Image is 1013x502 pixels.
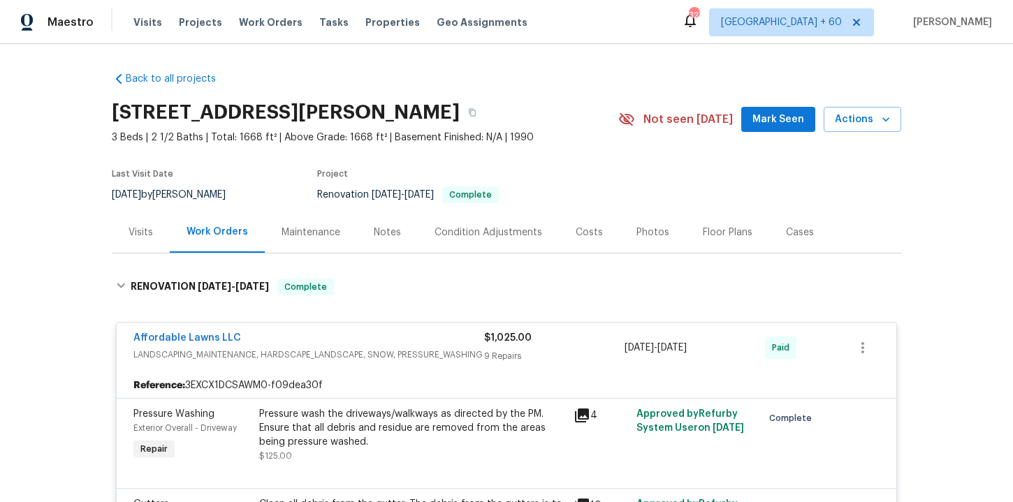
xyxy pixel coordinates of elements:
a: Affordable Lawns LLC [133,333,241,343]
div: by [PERSON_NAME] [112,186,242,203]
div: Maintenance [282,226,340,239]
span: $125.00 [259,452,292,460]
span: [DATE] [625,343,654,353]
span: Visits [133,15,162,29]
div: Condition Adjustments [435,226,542,239]
span: - [372,190,434,200]
div: Visits [129,226,153,239]
span: [DATE] [405,190,434,200]
span: Not seen [DATE] [643,112,733,126]
span: Last Visit Date [112,170,173,178]
span: Mark Seen [752,111,804,128]
span: Project [317,170,348,178]
div: Costs [576,226,603,239]
h2: [STREET_ADDRESS][PERSON_NAME] [112,105,460,119]
span: [PERSON_NAME] [908,15,992,29]
h6: RENOVATION [131,279,269,295]
div: Pressure wash the driveways/walkways as directed by the PM. Ensure that all debris and residue ar... [259,407,565,449]
span: Paid [772,341,795,355]
span: Actions [835,111,890,128]
div: Photos [636,226,669,239]
span: [DATE] [372,190,401,200]
span: - [625,341,687,355]
div: 327 [689,8,699,22]
span: [DATE] [198,281,231,291]
span: Geo Assignments [437,15,527,29]
span: Tasks [319,17,349,27]
span: [DATE] [657,343,687,353]
b: Reference: [133,378,185,392]
div: Floor Plans [703,226,752,239]
div: Cases [786,226,814,239]
span: [DATE] [112,190,141,200]
span: Renovation [317,190,499,200]
span: Approved by Refurby System User on [636,409,744,433]
span: LANDSCAPING_MAINTENANCE, HARDSCAPE_LANDSCAPE, SNOW, PRESSURE_WASHING [133,348,484,362]
button: Actions [824,107,901,133]
div: 3EXCX1DCSAWM0-f09dea30f [117,373,896,398]
span: $1,025.00 [484,333,532,343]
div: Work Orders [187,225,248,239]
span: [GEOGRAPHIC_DATA] + 60 [721,15,842,29]
span: Properties [365,15,420,29]
span: [DATE] [713,423,744,433]
span: Exterior Overall - Driveway [133,424,237,432]
div: Notes [374,226,401,239]
span: Complete [769,411,817,425]
span: - [198,281,269,291]
span: Work Orders [239,15,303,29]
span: Projects [179,15,222,29]
span: Maestro [48,15,94,29]
span: Complete [444,191,497,199]
div: RENOVATION [DATE]-[DATE]Complete [112,265,901,309]
button: Mark Seen [741,107,815,133]
span: [DATE] [235,281,269,291]
span: 3 Beds | 2 1/2 Baths | Total: 1668 ft² | Above Grade: 1668 ft² | Basement Finished: N/A | 1990 [112,131,618,145]
span: Repair [135,442,173,456]
span: Complete [279,280,333,294]
button: Copy Address [460,100,485,125]
div: 9 Repairs [484,349,625,363]
div: 4 [574,407,628,424]
span: Pressure Washing [133,409,214,419]
a: Back to all projects [112,72,246,86]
